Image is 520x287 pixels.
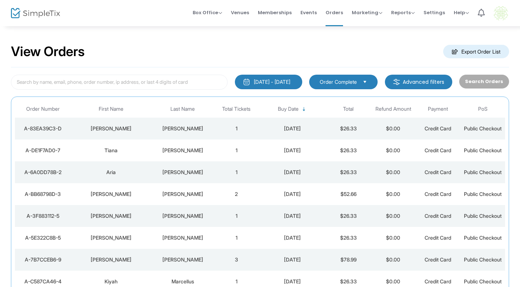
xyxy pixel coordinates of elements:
div: Jennifer [73,256,150,263]
th: Total [326,101,371,118]
span: Credit Card [425,169,451,175]
span: Box Office [193,9,222,16]
div: Pam [73,125,150,132]
span: Events [300,3,317,22]
td: $0.00 [371,227,415,249]
input: Search by name, email, phone, order number, ip address, or last 4 digits of card [11,75,228,90]
div: A-7B7CCEB6-9 [17,256,69,263]
span: Marketing [352,9,382,16]
span: Public Checkout [464,147,502,153]
span: Public Checkout [464,125,502,131]
div: 10/13/2025 [261,125,324,132]
td: 1 [214,205,259,227]
td: $0.00 [371,249,415,271]
div: Morgan [153,190,212,198]
div: Clara [73,212,150,220]
span: Public Checkout [464,169,502,175]
span: Help [454,9,469,16]
span: Public Checkout [464,191,502,197]
td: $0.00 [371,139,415,161]
td: $26.33 [326,227,371,249]
td: $26.33 [326,139,371,161]
span: Memberships [258,3,292,22]
td: $26.33 [326,205,371,227]
td: 1 [214,139,259,161]
td: $0.00 [371,118,415,139]
td: 1 [214,161,259,183]
td: $26.33 [326,118,371,139]
m-button: Advanced filters [385,75,452,89]
div: Aaron [73,234,150,241]
span: Credit Card [425,278,451,284]
div: 10/7/2025 [261,234,324,241]
button: [DATE] - [DATE] [235,75,302,89]
m-button: Export Order List [443,45,509,58]
span: Credit Card [425,256,451,263]
span: Order Number [26,106,60,112]
td: 2 [214,183,259,205]
div: Alsmeyer [153,234,212,241]
td: $26.33 [326,161,371,183]
img: filter [393,78,400,86]
th: Total Tickets [214,101,259,118]
span: Credit Card [425,235,451,241]
td: 3 [214,249,259,271]
td: $52.66 [326,183,371,205]
td: $0.00 [371,161,415,183]
td: 1 [214,118,259,139]
span: Payment [428,106,448,112]
div: A-83EA39C3-D [17,125,69,132]
div: [DATE] - [DATE] [254,78,290,86]
span: Credit Card [425,125,451,131]
div: Peters [153,125,212,132]
span: Credit Card [425,213,451,219]
span: Public Checkout [464,213,502,219]
div: Cousineau [153,169,212,176]
span: Settings [424,3,445,22]
div: L Heikka [153,212,212,220]
span: Sortable [301,106,307,112]
td: 1 [214,227,259,249]
div: 10/13/2025 [261,169,324,176]
div: 10/8/2025 [261,212,324,220]
span: PoS [478,106,488,112]
div: 10/2/2025 [261,278,324,285]
span: Public Checkout [464,278,502,284]
span: Credit Card [425,147,451,153]
h2: View Orders [11,44,85,60]
div: A-5E322C8B-5 [17,234,69,241]
img: monthly [243,78,250,86]
button: Select [360,78,370,86]
span: First Name [99,106,123,112]
td: $78.99 [326,249,371,271]
div: Simpson [153,147,212,154]
div: A-DE1F7AD0-7 [17,147,69,154]
span: Public Checkout [464,235,502,241]
span: Public Checkout [464,256,502,263]
div: Tiana [73,147,150,154]
div: Kevin [73,190,150,198]
div: A-6A0DD78B-2 [17,169,69,176]
th: Refund Amount [371,101,415,118]
span: Venues [231,3,249,22]
div: 10/13/2025 [261,147,324,154]
span: Credit Card [425,191,451,197]
span: Reports [391,9,415,16]
div: Aria [73,169,150,176]
div: A-C587CA46-4 [17,278,69,285]
div: 10/4/2025 [261,256,324,263]
div: A-BB68798D-3 [17,190,69,198]
span: Orders [326,3,343,22]
div: 10/8/2025 [261,190,324,198]
span: Buy Date [278,106,299,112]
span: Order Complete [320,78,357,86]
div: Marcellus [153,278,212,285]
div: Miller [153,256,212,263]
div: A-3F883112-5 [17,212,69,220]
div: Kiyah [73,278,150,285]
td: $0.00 [371,183,415,205]
span: Last Name [170,106,195,112]
td: $0.00 [371,205,415,227]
